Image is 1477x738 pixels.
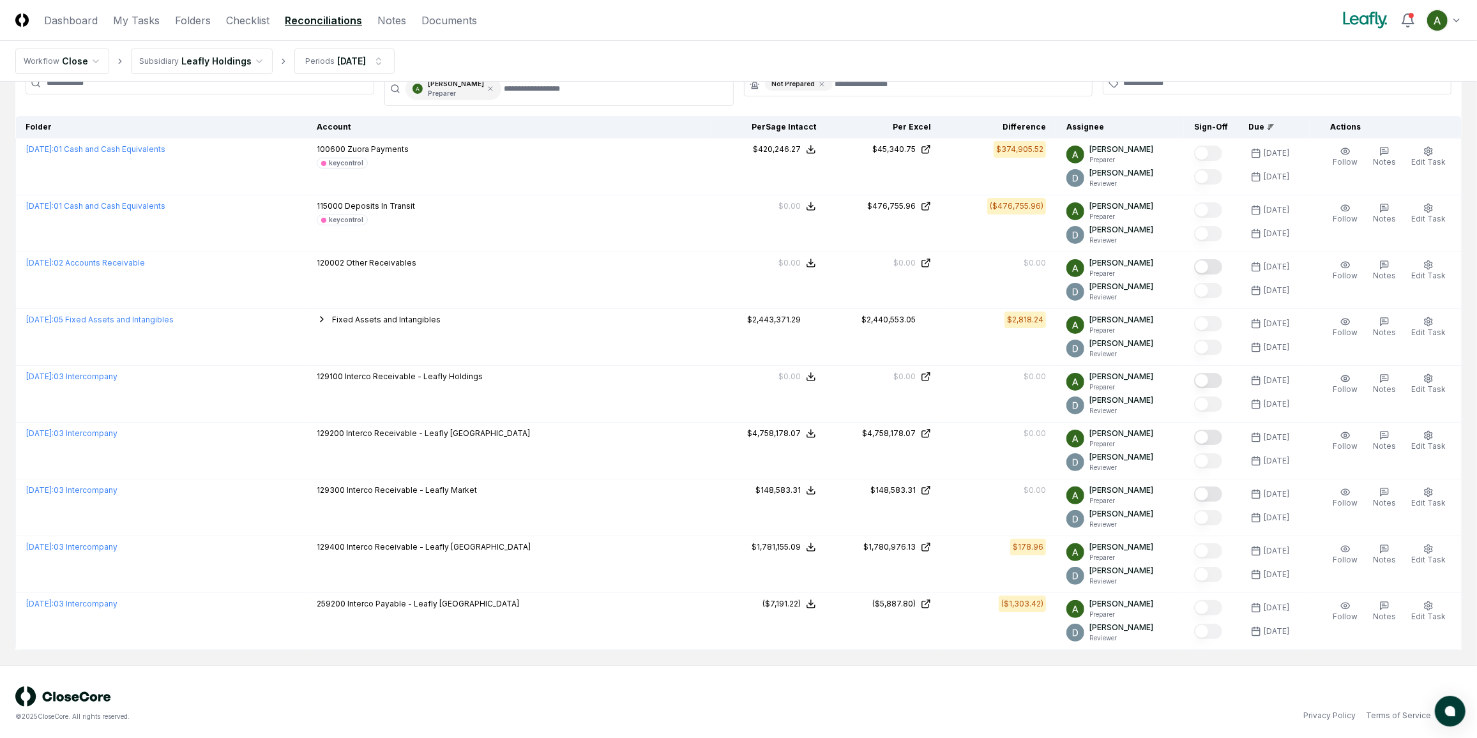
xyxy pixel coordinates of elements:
span: [DATE] : [26,201,54,211]
p: [PERSON_NAME] [1089,167,1153,179]
button: Mark complete [1194,600,1222,615]
div: $2,443,371.29 [747,314,801,326]
p: Preparer [1089,439,1153,449]
button: Edit Task [1409,144,1448,170]
span: 100600 [317,144,345,154]
div: [DATE] [1264,488,1289,500]
div: [DATE] [1264,545,1289,557]
div: $0.00 [778,200,801,212]
div: $0.00 [1024,428,1046,439]
div: $0.00 [893,371,916,382]
span: Notes [1373,271,1396,280]
th: Per Excel [826,116,941,139]
p: Preparer [1089,553,1153,562]
span: [DATE] : [26,428,54,438]
button: Edit Task [1409,485,1448,511]
div: $0.00 [778,371,801,382]
span: Edit Task [1411,214,1446,223]
span: Edit Task [1411,555,1446,564]
a: Terms of Service [1366,710,1431,721]
div: [DATE] [1264,375,1289,386]
div: $0.00 [1024,257,1046,269]
button: Mark complete [1194,396,1222,412]
img: ACg8ocKKg2129bkBZaX4SAoUQtxLaQ4j-f2PQjMuak4pDCyzCI-IvA=s96-c [1066,543,1084,561]
button: Mark complete [1194,453,1222,469]
div: $2,818.24 [1007,314,1043,326]
button: Edit Task [1409,541,1448,568]
div: $476,755.96 [867,200,916,212]
p: Preparer [1089,610,1153,619]
button: Mark complete [1194,316,1222,331]
a: $476,755.96 [837,200,931,212]
div: $4,758,178.07 [862,428,916,439]
span: Interco Receivable - Leafly [GEOGRAPHIC_DATA] [346,428,530,438]
p: [PERSON_NAME] [1089,200,1153,212]
div: $0.00 [1024,485,1046,496]
img: ACg8ocKKg2129bkBZaX4SAoUQtxLaQ4j-f2PQjMuak4pDCyzCI-IvA=s96-c [1066,259,1084,277]
button: $0.00 [778,257,816,269]
img: ACg8ocKKg2129bkBZaX4SAoUQtxLaQ4j-f2PQjMuak4pDCyzCI-IvA=s96-c [1066,202,1084,220]
button: $148,583.31 [755,485,816,496]
a: Folders [175,13,211,28]
span: Follow [1333,612,1358,621]
button: Periods[DATE] [294,49,395,74]
span: Interco Payable - Leafly [GEOGRAPHIC_DATA] [347,599,519,608]
p: Preparer [1089,496,1153,506]
th: Folder [16,116,307,139]
img: ACg8ocLeIi4Jlns6Fsr4lO0wQ1XJrFQvF4yUjbLrd1AsCAOmrfa1KQ=s96-c [1066,624,1084,642]
div: [DATE] [1264,398,1289,410]
div: [DATE] [1264,171,1289,183]
span: 129300 [317,485,345,495]
img: ACg8ocLeIi4Jlns6Fsr4lO0wQ1XJrFQvF4yUjbLrd1AsCAOmrfa1KQ=s96-c [1066,453,1084,471]
div: [DATE] [1264,569,1289,580]
div: $4,758,178.07 [747,428,801,439]
span: Edit Task [1411,384,1446,394]
span: 129100 [317,372,343,381]
span: Notes [1373,384,1396,394]
p: Preparer [1089,382,1153,392]
button: Notes [1370,144,1398,170]
div: [DATE] [1264,342,1289,353]
a: Notes [377,13,406,28]
button: Follow [1330,598,1360,625]
div: [DATE] [1264,285,1289,296]
a: [DATE]:03 Intercompany [26,542,117,552]
a: $0.00 [837,257,931,269]
span: Edit Task [1411,157,1446,167]
a: Privacy Policy [1303,710,1356,721]
span: Notes [1373,555,1396,564]
span: Notes [1373,612,1396,621]
p: Reviewer [1089,633,1153,643]
a: [DATE]:01 Cash and Cash Equivalents [26,201,165,211]
p: Reviewer [1089,349,1153,359]
p: [PERSON_NAME] [1089,338,1153,349]
a: [DATE]:03 Intercompany [26,372,117,381]
img: ACg8ocLeIi4Jlns6Fsr4lO0wQ1XJrFQvF4yUjbLrd1AsCAOmrfa1KQ=s96-c [1066,169,1084,187]
button: Notes [1370,314,1398,341]
span: Edit Task [1411,612,1446,621]
p: Preparer [1089,155,1153,165]
span: Notes [1373,214,1396,223]
a: [DATE]:03 Intercompany [26,599,117,608]
a: Checklist [226,13,269,28]
button: Notes [1370,598,1398,625]
div: [DATE] [1264,455,1289,467]
div: Periods [305,56,335,67]
span: Follow [1333,441,1358,451]
span: [DATE] : [26,315,54,324]
button: Notes [1370,371,1398,398]
div: ($1,303.42) [1001,598,1043,610]
p: [PERSON_NAME] [1089,281,1153,292]
div: keycontrol [329,215,363,225]
button: Notes [1370,485,1398,511]
span: Interco Receivable - Leafly [GEOGRAPHIC_DATA] [347,542,531,552]
div: [DATE] [1264,432,1289,443]
button: Edit Task [1409,314,1448,341]
div: [DATE] [1264,204,1289,216]
th: Per Sage Intacct [711,116,826,139]
button: Edit Task [1409,200,1448,227]
div: ($5,887.80) [872,598,916,610]
div: [DATE] [1264,626,1289,637]
div: ($7,191.22) [762,598,801,610]
button: Follow [1330,485,1360,511]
